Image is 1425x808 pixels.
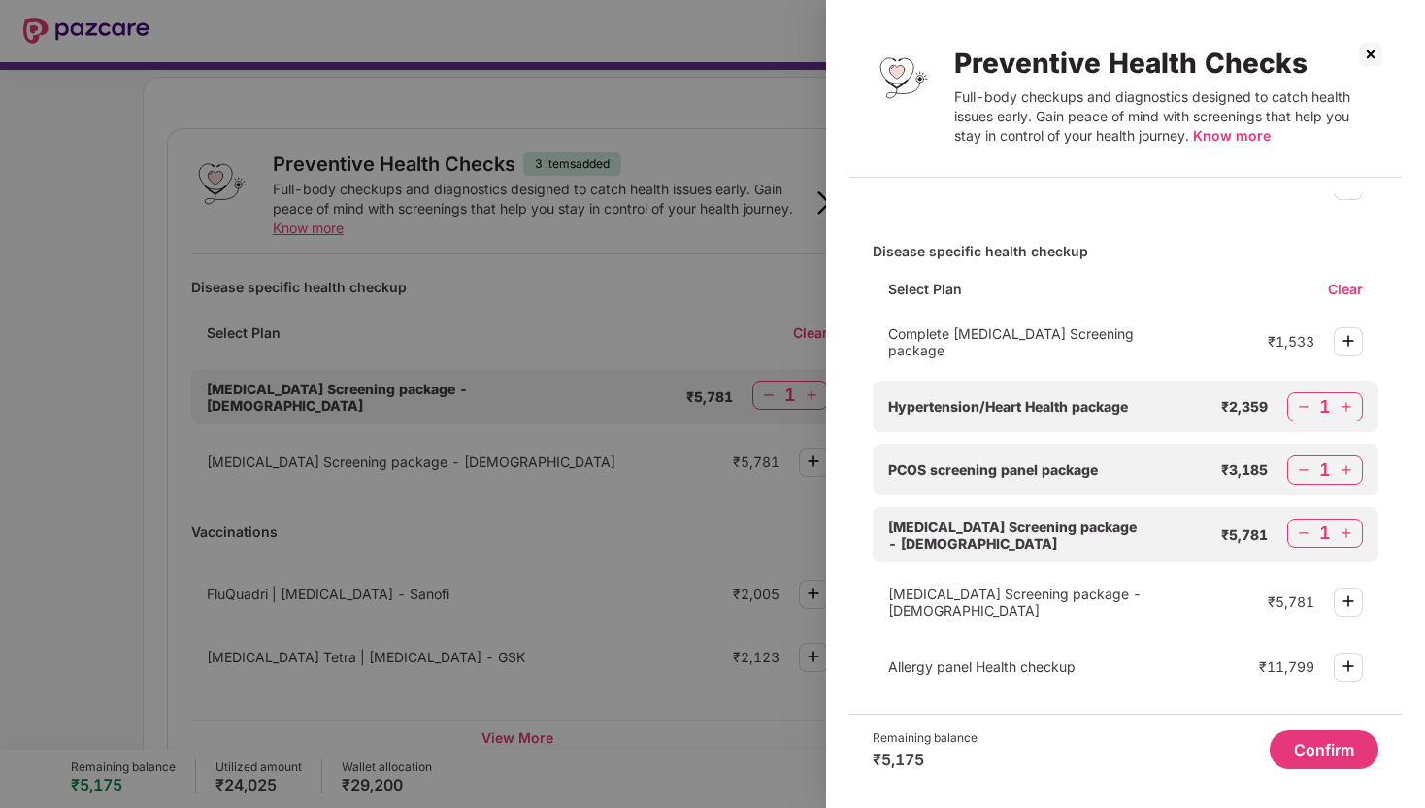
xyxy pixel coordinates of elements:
[1221,461,1268,478] div: ₹3,185
[1337,589,1360,613] img: svg+xml;base64,PHN2ZyBpZD0iUGx1cy0zMngzMiIgeG1sbnM9Imh0dHA6Ly93d3cudzMub3JnLzIwMDAvc3ZnIiB3aWR0aD...
[873,730,978,746] div: Remaining balance
[1337,329,1360,353] img: svg+xml;base64,PHN2ZyBpZD0iUGx1cy0zMngzMiIgeG1sbnM9Imh0dHA6Ly93d3cudzMub3JnLzIwMDAvc3ZnIiB3aWR0aD...
[1294,523,1313,543] img: svg+xml;base64,PHN2ZyBpZD0iTWludXMtMzJ4MzIiIHhtbG5zPSJodHRwOi8vd3d3LnczLm9yZy8yMDAwL3N2ZyIgd2lkdG...
[873,47,935,109] img: Preventive Health Checks
[1259,658,1314,675] div: ₹11,799
[1270,730,1378,769] button: Confirm
[1221,526,1268,543] div: ₹5,781
[888,325,1134,358] span: Complete [MEDICAL_DATA] Screening package
[873,280,978,314] div: Select Plan
[1319,458,1331,482] div: 1
[1221,398,1268,415] div: ₹2,359
[888,519,1137,552] span: [MEDICAL_DATA] Screening package - [DEMOGRAPHIC_DATA]
[1294,397,1313,417] img: svg+xml;base64,PHN2ZyBpZD0iTWludXMtMzJ4MzIiIHhtbG5zPSJodHRwOi8vd3d3LnczLm9yZy8yMDAwL3N2ZyIgd2lkdG...
[1193,127,1271,144] span: Know more
[1268,593,1314,610] div: ₹5,781
[1328,280,1378,298] div: Clear
[1355,39,1386,70] img: svg+xml;base64,PHN2ZyBpZD0iQ3Jvc3MtMzJ4MzIiIHhtbG5zPSJodHRwOi8vd3d3LnczLm9yZy8yMDAwL3N2ZyIgd2lkdG...
[873,234,1378,268] div: Disease specific health checkup
[888,658,1076,675] span: Allergy panel Health checkup
[1337,523,1356,543] img: svg+xml;base64,PHN2ZyBpZD0iUGx1cy0zMngzMiIgeG1sbnM9Imh0dHA6Ly93d3cudzMub3JnLzIwMDAvc3ZnIiB3aWR0aD...
[888,586,1142,619] span: [MEDICAL_DATA] Screening package - [DEMOGRAPHIC_DATA]
[873,750,978,769] div: ₹5,175
[1337,460,1356,480] img: svg+xml;base64,PHN2ZyBpZD0iUGx1cy0zMngzMiIgeG1sbnM9Imh0dHA6Ly93d3cudzMub3JnLzIwMDAvc3ZnIiB3aWR0aD...
[888,461,1098,478] span: PCOS screening panel package
[1268,333,1314,350] div: ₹1,533
[1337,397,1356,417] img: svg+xml;base64,PHN2ZyBpZD0iUGx1cy0zMngzMiIgeG1sbnM9Imh0dHA6Ly93d3cudzMub3JnLzIwMDAvc3ZnIiB3aWR0aD...
[1294,460,1313,480] img: svg+xml;base64,PHN2ZyBpZD0iTWludXMtMzJ4MzIiIHhtbG5zPSJodHRwOi8vd3d3LnczLm9yZy8yMDAwL3N2ZyIgd2lkdG...
[888,398,1128,415] span: Hypertension/Heart Health package
[954,47,1378,80] div: Preventive Health Checks
[954,87,1378,146] div: Full-body checkups and diagnostics designed to catch health issues early. Gain peace of mind with...
[1319,395,1331,419] div: 1
[1337,655,1360,678] img: svg+xml;base64,PHN2ZyBpZD0iUGx1cy0zMngzMiIgeG1sbnM9Imh0dHA6Ly93d3cudzMub3JnLzIwMDAvc3ZnIiB3aWR0aD...
[1319,522,1331,545] div: 1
